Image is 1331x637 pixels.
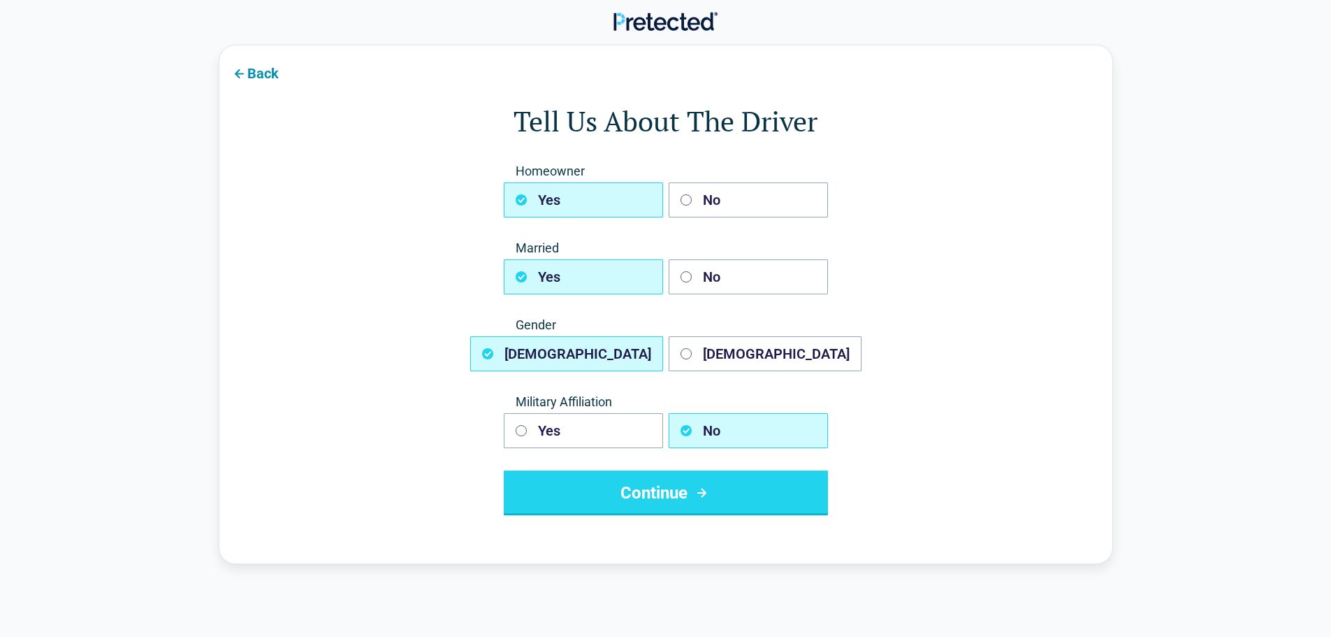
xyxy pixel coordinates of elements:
button: Yes [504,413,663,448]
span: Military Affiliation [504,394,828,410]
span: Gender [504,317,828,334]
button: Yes [504,182,663,217]
button: Yes [504,259,663,294]
button: Continue [504,471,828,515]
span: Homeowner [504,163,828,180]
button: Back [219,57,290,88]
button: No [669,413,828,448]
button: [DEMOGRAPHIC_DATA] [669,336,861,371]
span: Married [504,240,828,257]
h1: Tell Us About The Driver [275,101,1056,141]
button: [DEMOGRAPHIC_DATA] [470,336,663,371]
button: No [669,182,828,217]
button: No [669,259,828,294]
